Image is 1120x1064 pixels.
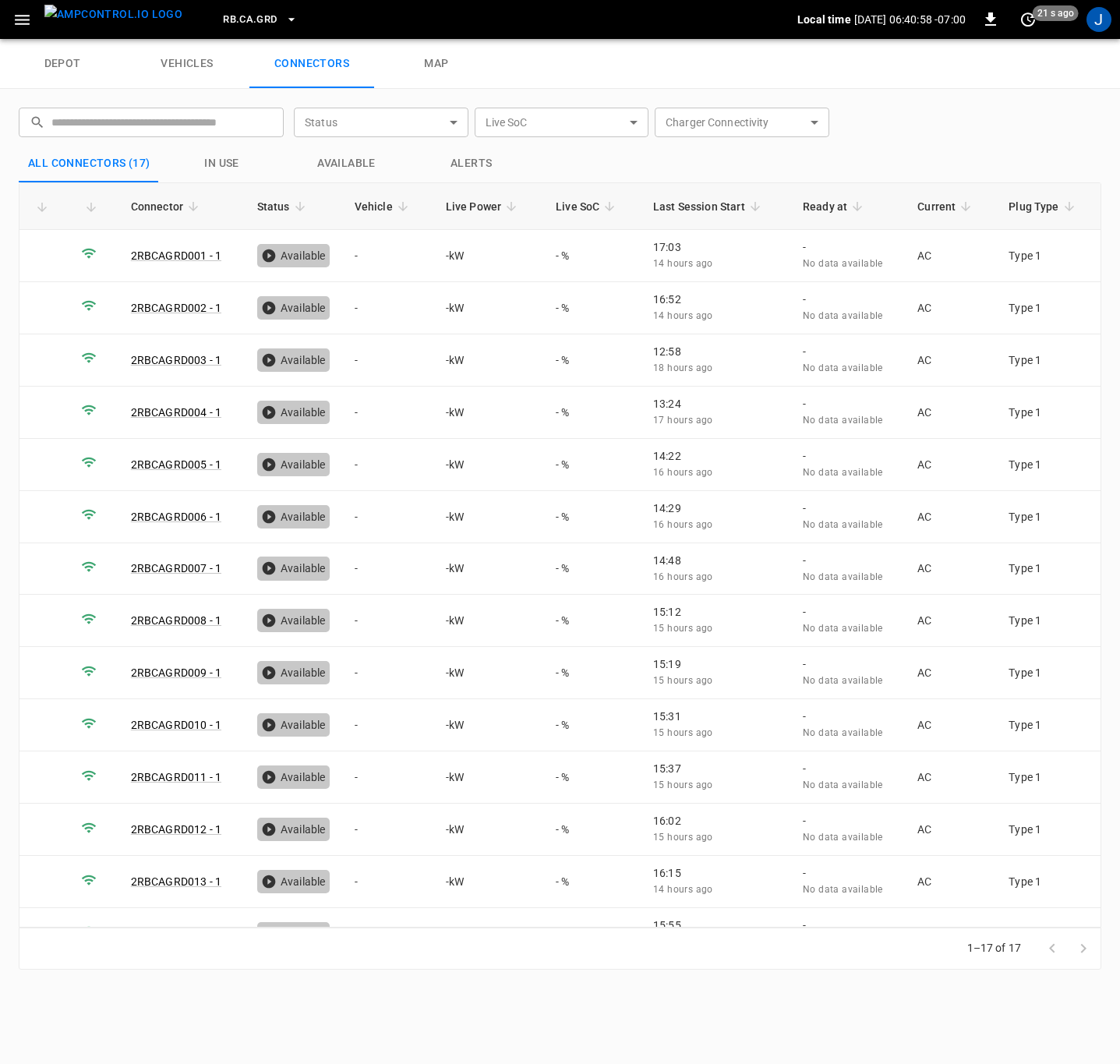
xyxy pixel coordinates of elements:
[543,543,641,596] td: - %
[917,197,976,216] span: Current
[543,751,641,804] td: - %
[342,282,433,334] td: -
[433,908,544,960] td: - kW
[446,197,522,216] span: Live Power
[433,282,544,334] td: - kW
[257,713,330,737] div: Available
[803,675,883,686] span: No data available
[905,804,996,856] td: AC
[131,302,221,314] a: 2RBCAGRD002 - 1
[905,595,996,647] td: AC
[653,675,713,686] span: 15 hours ago
[905,282,996,334] td: AC
[433,804,544,856] td: - kW
[653,292,778,307] p: 16:52
[803,310,883,321] span: No data available
[543,491,641,543] td: - %
[996,439,1101,491] td: Type 1
[257,197,310,216] span: Status
[342,595,433,647] td: -
[257,296,330,320] div: Available
[257,609,330,632] div: Available
[257,401,330,424] div: Available
[803,448,892,464] p: -
[433,595,544,647] td: - kW
[131,249,221,262] a: 2RBCAGRD001 - 1
[905,387,996,439] td: AC
[803,832,883,843] span: No data available
[433,439,544,491] td: - kW
[433,543,544,596] td: - kW
[257,765,330,789] div: Available
[653,448,778,464] p: 14:22
[653,761,778,776] p: 15:37
[257,557,330,580] div: Available
[543,439,641,491] td: - %
[803,500,892,516] p: -
[996,595,1101,647] td: Type 1
[433,230,544,282] td: - kW
[803,239,892,255] p: -
[249,39,374,89] a: connectors
[967,940,1022,956] p: 1–17 of 17
[653,571,713,582] span: 16 hours ago
[905,543,996,596] td: AC
[653,415,713,426] span: 17 hours ago
[342,491,433,543] td: -
[803,362,883,373] span: No data available
[257,922,330,946] div: Available
[342,543,433,596] td: -
[543,595,641,647] td: - %
[803,656,892,672] p: -
[996,751,1101,804] td: Type 1
[131,197,203,216] span: Connector
[433,387,544,439] td: - kW
[996,491,1101,543] td: Type 1
[905,699,996,751] td: AC
[803,709,892,724] p: -
[905,647,996,699] td: AC
[342,856,433,908] td: -
[905,856,996,908] td: AC
[653,865,778,881] p: 16:15
[342,387,433,439] td: -
[653,813,778,829] p: 16:02
[374,39,499,89] a: map
[433,491,544,543] td: - kW
[653,362,713,373] span: 18 hours ago
[803,344,892,359] p: -
[217,5,303,35] button: RB.CA.GRD
[44,5,182,24] img: ampcontrol.io logo
[653,500,778,516] p: 14:29
[996,856,1101,908] td: Type 1
[653,917,778,933] p: 15:55
[543,908,641,960] td: - %
[257,453,330,476] div: Available
[342,647,433,699] td: -
[905,908,996,960] td: AC
[131,666,221,679] a: 2RBCAGRD009 - 1
[653,519,713,530] span: 16 hours ago
[803,604,892,620] p: -
[1086,7,1111,32] div: profile-icon
[653,467,713,478] span: 16 hours ago
[653,623,713,634] span: 15 hours ago
[355,197,413,216] span: Vehicle
[284,145,409,182] button: Available
[433,856,544,908] td: - kW
[131,406,221,419] a: 2RBCAGRD004 - 1
[996,387,1101,439] td: Type 1
[803,727,883,738] span: No data available
[543,334,641,387] td: - %
[257,505,330,528] div: Available
[653,396,778,412] p: 13:24
[342,334,433,387] td: -
[131,562,221,574] a: 2RBCAGRD007 - 1
[433,334,544,387] td: - kW
[803,761,892,776] p: -
[803,553,892,568] p: -
[653,258,713,269] span: 14 hours ago
[131,458,221,471] a: 2RBCAGRD005 - 1
[342,230,433,282] td: -
[257,244,330,267] div: Available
